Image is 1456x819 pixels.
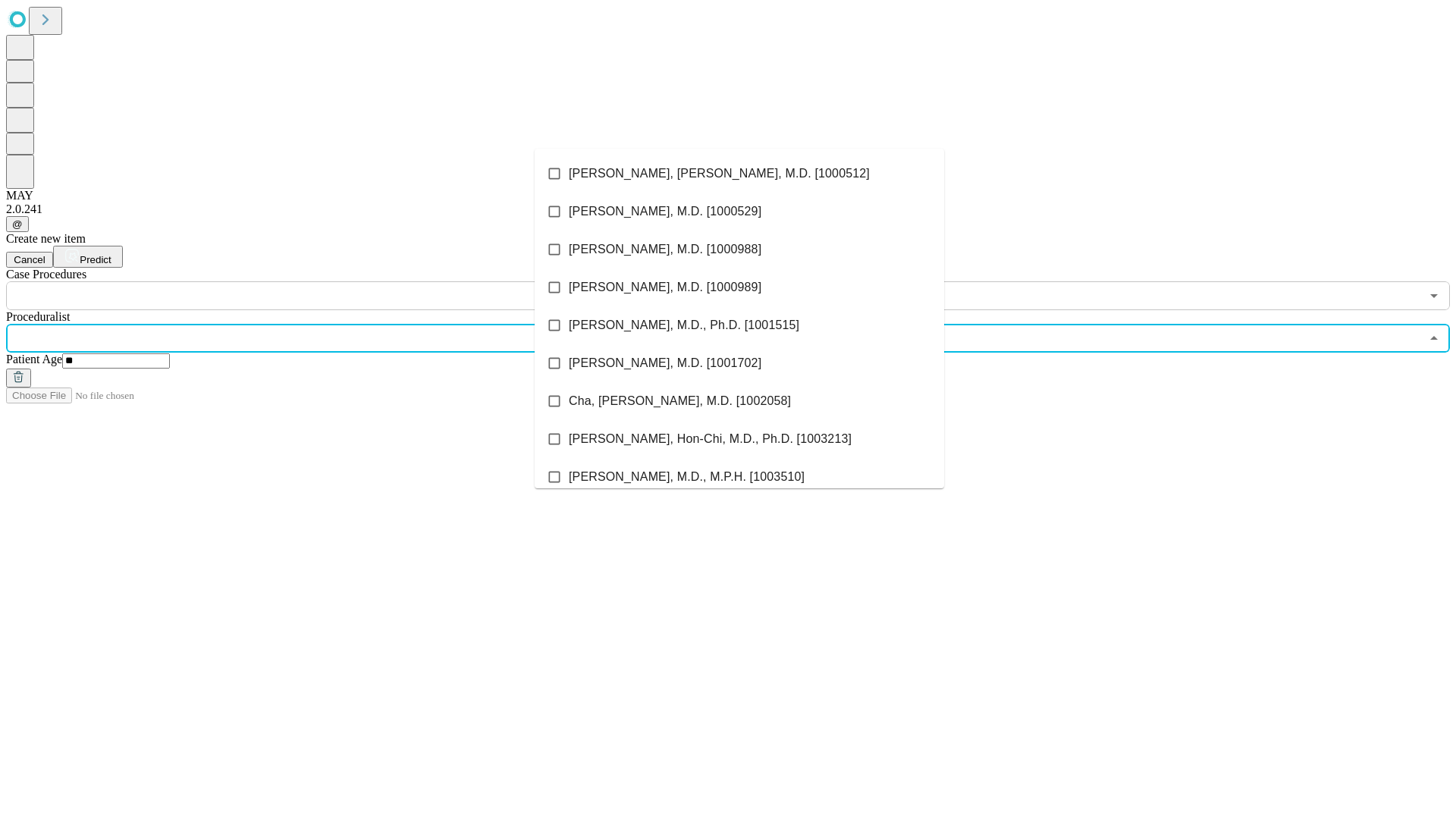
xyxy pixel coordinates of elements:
[569,240,761,259] span: [PERSON_NAME], M.D. [1000988]
[569,468,805,486] span: [PERSON_NAME], M.D., M.P.H. [1003510]
[569,354,761,372] span: [PERSON_NAME], M.D. [1001702]
[6,353,62,366] span: Patient Age
[6,202,1450,216] div: 2.0.241
[569,165,870,183] span: [PERSON_NAME], [PERSON_NAME], M.D. [1000512]
[6,268,86,281] span: Scheduled Procedure
[569,316,799,334] span: [PERSON_NAME], M.D., Ph.D. [1001515]
[569,392,791,410] span: Cha, [PERSON_NAME], M.D. [1002058]
[6,232,86,245] span: Create new item
[1423,285,1445,306] button: Open
[569,202,761,221] span: [PERSON_NAME], M.D. [1000529]
[80,254,111,265] span: Predict
[6,252,53,268] button: Cancel
[53,246,123,268] button: Predict
[6,189,1450,202] div: MAY
[1423,328,1445,349] button: Close
[569,278,761,297] span: [PERSON_NAME], M.D. [1000989]
[6,310,70,323] span: Proceduralist
[6,216,29,232] button: @
[12,218,23,230] span: @
[569,430,852,448] span: [PERSON_NAME], Hon-Chi, M.D., Ph.D. [1003213]
[14,254,45,265] span: Cancel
